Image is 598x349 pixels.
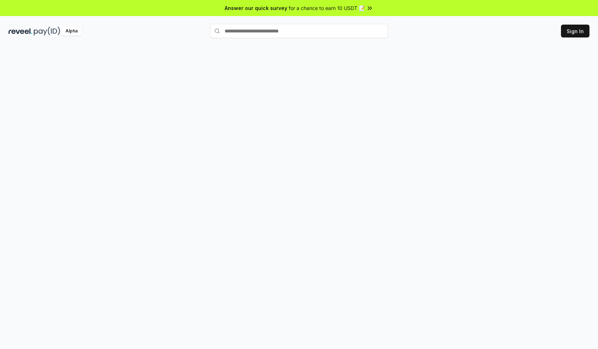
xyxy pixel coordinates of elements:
[34,27,60,36] img: pay_id
[62,27,82,36] div: Alpha
[289,4,365,12] span: for a chance to earn 10 USDT 📝
[9,27,32,36] img: reveel_dark
[225,4,287,12] span: Answer our quick survey
[561,25,589,37] button: Sign In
